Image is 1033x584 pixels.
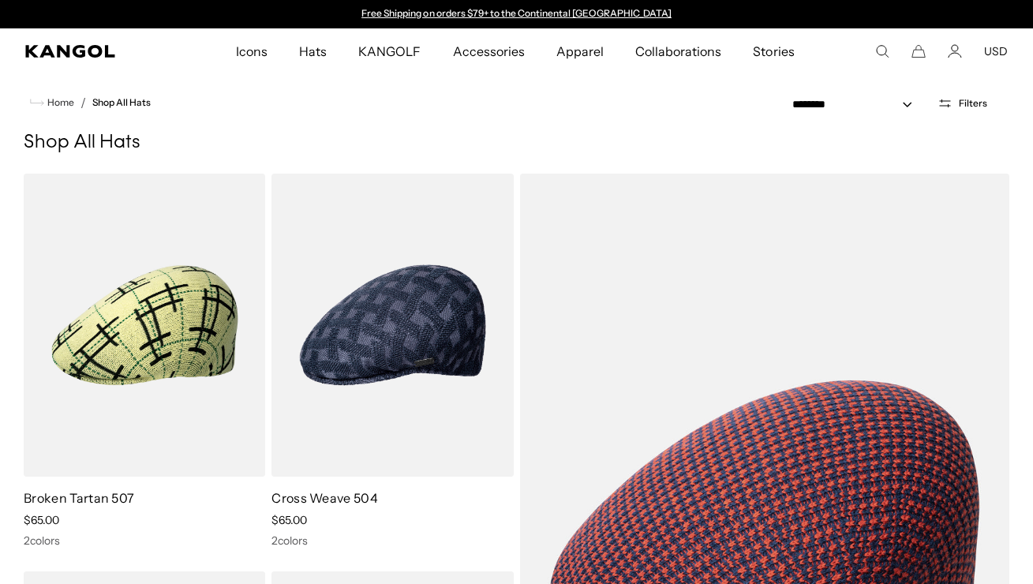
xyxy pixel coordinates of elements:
[24,174,265,477] img: Broken Tartan 507
[911,44,926,58] button: Cart
[24,131,1009,155] h1: Shop All Hats
[984,44,1008,58] button: USD
[453,28,525,74] span: Accessories
[220,28,283,74] a: Icons
[786,96,928,113] select: Sort by: Featured
[24,490,134,506] a: Broken Tartan 507
[271,174,513,477] img: Cross Weave 504
[737,28,810,74] a: Stories
[299,28,327,74] span: Hats
[236,28,268,74] span: Icons
[948,44,962,58] a: Account
[619,28,737,74] a: Collaborations
[342,28,436,74] a: KANGOLF
[271,533,513,548] div: 2 colors
[92,97,151,108] a: Shop All Hats
[437,28,541,74] a: Accessories
[959,98,987,109] span: Filters
[928,96,997,110] button: Open filters
[358,28,421,74] span: KANGOLF
[556,28,604,74] span: Apparel
[283,28,342,74] a: Hats
[25,45,155,58] a: Kangol
[361,7,672,19] a: Free Shipping on orders $79+ to the Continental [GEOGRAPHIC_DATA]
[271,490,378,506] a: Cross Weave 504
[354,8,679,21] div: 1 of 2
[24,533,265,548] div: 2 colors
[753,28,794,74] span: Stories
[30,95,74,110] a: Home
[354,8,679,21] slideshow-component: Announcement bar
[24,513,59,527] span: $65.00
[354,8,679,21] div: Announcement
[541,28,619,74] a: Apparel
[271,513,307,527] span: $65.00
[635,28,721,74] span: Collaborations
[44,97,74,108] span: Home
[875,44,889,58] summary: Search here
[74,93,86,112] li: /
